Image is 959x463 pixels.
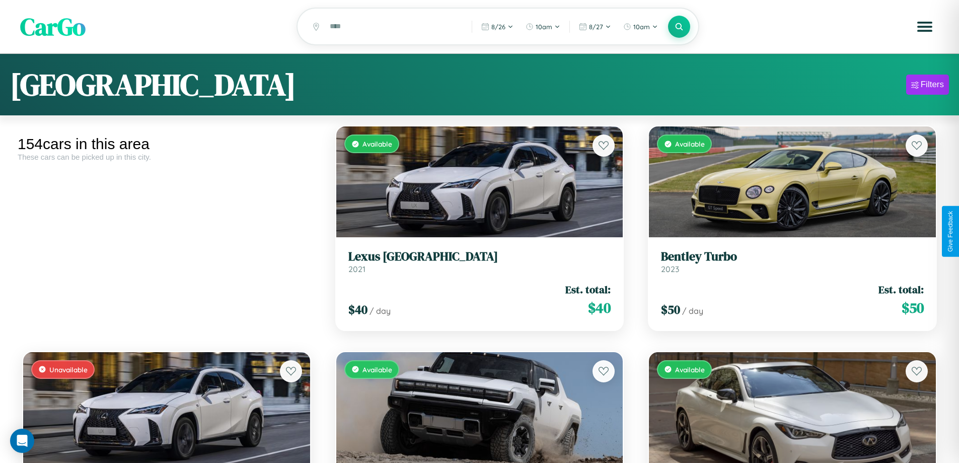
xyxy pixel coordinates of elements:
[947,211,954,252] div: Give Feedback
[362,140,392,148] span: Available
[661,249,924,264] h3: Bentley Turbo
[521,19,565,35] button: 10am
[491,23,505,31] span: 8 / 26
[902,298,924,318] span: $ 50
[661,264,679,274] span: 2023
[633,23,650,31] span: 10am
[18,136,316,153] div: 154 cars in this area
[589,23,603,31] span: 8 / 27
[362,365,392,374] span: Available
[661,249,924,274] a: Bentley Turbo2023
[348,301,367,318] span: $ 40
[878,282,924,297] span: Est. total:
[18,153,316,161] div: These cars can be picked up in this city.
[20,10,86,43] span: CarGo
[10,64,296,105] h1: [GEOGRAPHIC_DATA]
[911,13,939,41] button: Open menu
[574,19,616,35] button: 8/27
[370,306,391,316] span: / day
[536,23,552,31] span: 10am
[588,298,611,318] span: $ 40
[348,264,365,274] span: 2021
[921,80,944,90] div: Filters
[675,140,705,148] span: Available
[348,249,611,264] h3: Lexus [GEOGRAPHIC_DATA]
[675,365,705,374] span: Available
[618,19,663,35] button: 10am
[476,19,519,35] button: 8/26
[906,75,949,95] button: Filters
[348,249,611,274] a: Lexus [GEOGRAPHIC_DATA]2021
[661,301,680,318] span: $ 50
[565,282,611,297] span: Est. total:
[682,306,703,316] span: / day
[10,429,34,453] div: Open Intercom Messenger
[49,365,88,374] span: Unavailable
